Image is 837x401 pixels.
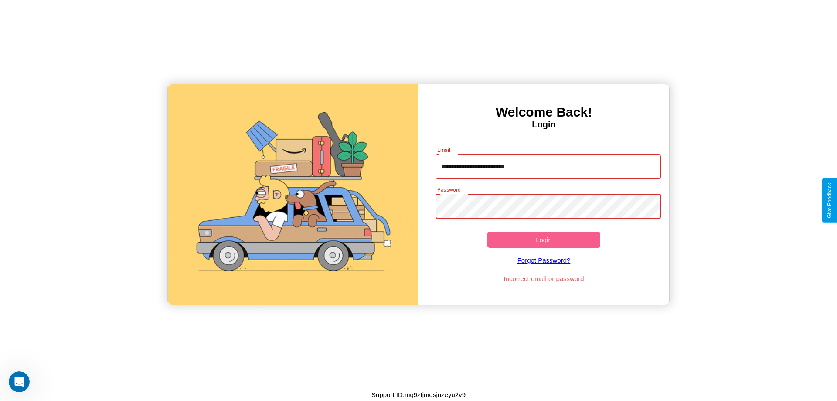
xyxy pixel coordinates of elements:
p: Incorrect email or password [431,273,657,284]
a: Forgot Password? [431,248,657,273]
label: Password [437,186,460,193]
iframe: Intercom live chat [9,371,30,392]
h3: Welcome Back! [418,105,669,120]
h4: Login [418,120,669,130]
div: Give Feedback [827,183,833,218]
label: Email [437,146,451,154]
img: gif [168,84,418,305]
p: Support ID: mg9ztjmgsjnzeyu2v9 [371,389,466,401]
button: Login [487,232,600,248]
